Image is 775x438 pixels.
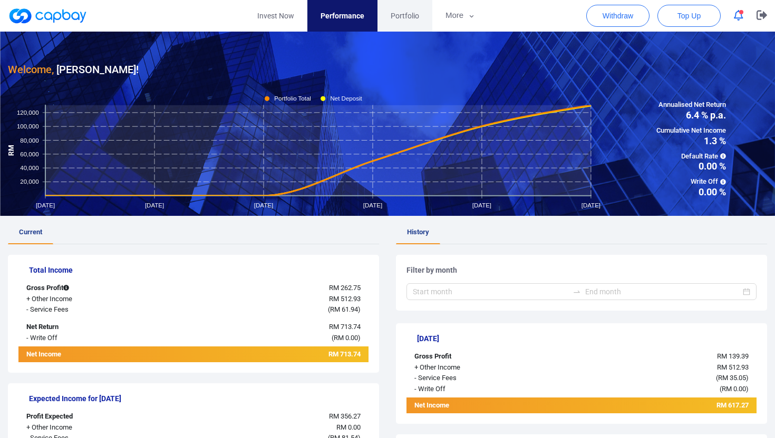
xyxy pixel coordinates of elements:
[330,305,358,313] span: RM 61.94
[29,394,369,403] h5: Expected Income for [DATE]
[330,95,362,102] tspan: Net Deposit
[17,109,39,115] tspan: 120,000
[586,5,650,27] button: Withdraw
[17,123,39,130] tspan: 100,000
[329,412,361,420] span: RM 356.27
[164,304,369,315] div: ( )
[582,202,600,208] tspan: [DATE]
[19,228,42,236] span: Current
[20,178,38,185] tspan: 20,000
[656,111,726,120] span: 6.4 % p.a.
[254,202,273,208] tspan: [DATE]
[417,334,757,343] h5: [DATE]
[573,287,581,296] span: to
[8,61,139,78] h3: [PERSON_NAME] !
[329,284,361,292] span: RM 262.75
[329,295,361,303] span: RM 512.93
[656,187,726,197] span: 0.00 %
[585,286,741,297] input: End month
[145,202,164,208] tspan: [DATE]
[18,322,164,333] div: Net Return
[716,401,749,409] span: RM 617.27
[391,10,419,22] span: Portfolio
[8,63,54,76] span: Welcome,
[274,95,311,102] tspan: Portfolio Total
[406,362,553,373] div: + Other Income
[656,125,726,136] span: Cumulative Net Income
[656,162,726,171] span: 0.00 %
[573,287,581,296] span: swap-right
[407,228,429,236] span: History
[553,384,757,395] div: ( )
[553,373,757,384] div: ( )
[36,202,55,208] tspan: [DATE]
[18,283,164,294] div: Gross Profit
[406,384,553,395] div: - Write Off
[18,304,164,315] div: - Service Fees
[413,286,568,297] input: Start month
[363,202,382,208] tspan: [DATE]
[321,10,364,22] span: Performance
[329,323,361,331] span: RM 713.74
[336,423,361,431] span: RM 0.00
[20,165,38,171] tspan: 40,000
[472,202,491,208] tspan: [DATE]
[334,334,358,342] span: RM 0.00
[29,265,369,275] h5: Total Income
[656,151,726,162] span: Default Rate
[717,363,749,371] span: RM 512.93
[718,374,746,382] span: RM 35.05
[677,11,701,21] span: Top Up
[164,333,369,344] div: ( )
[656,176,726,187] span: Write Off
[657,5,721,27] button: Top Up
[722,385,746,393] span: RM 0.00
[20,151,38,157] tspan: 60,000
[656,136,726,146] span: 1.3 %
[18,349,164,362] div: Net Income
[18,333,164,344] div: - Write Off
[717,352,749,360] span: RM 139.39
[20,137,38,143] tspan: 80,000
[328,350,361,358] span: RM 713.74
[656,99,726,111] span: Annualised Net Return
[18,422,164,433] div: + Other Income
[406,400,553,413] div: Net Income
[406,351,553,362] div: Gross Profit
[18,411,164,422] div: Profit Expected
[18,294,164,305] div: + Other Income
[7,145,15,156] tspan: RM
[406,265,757,275] h5: Filter by month
[406,373,553,384] div: - Service Fees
